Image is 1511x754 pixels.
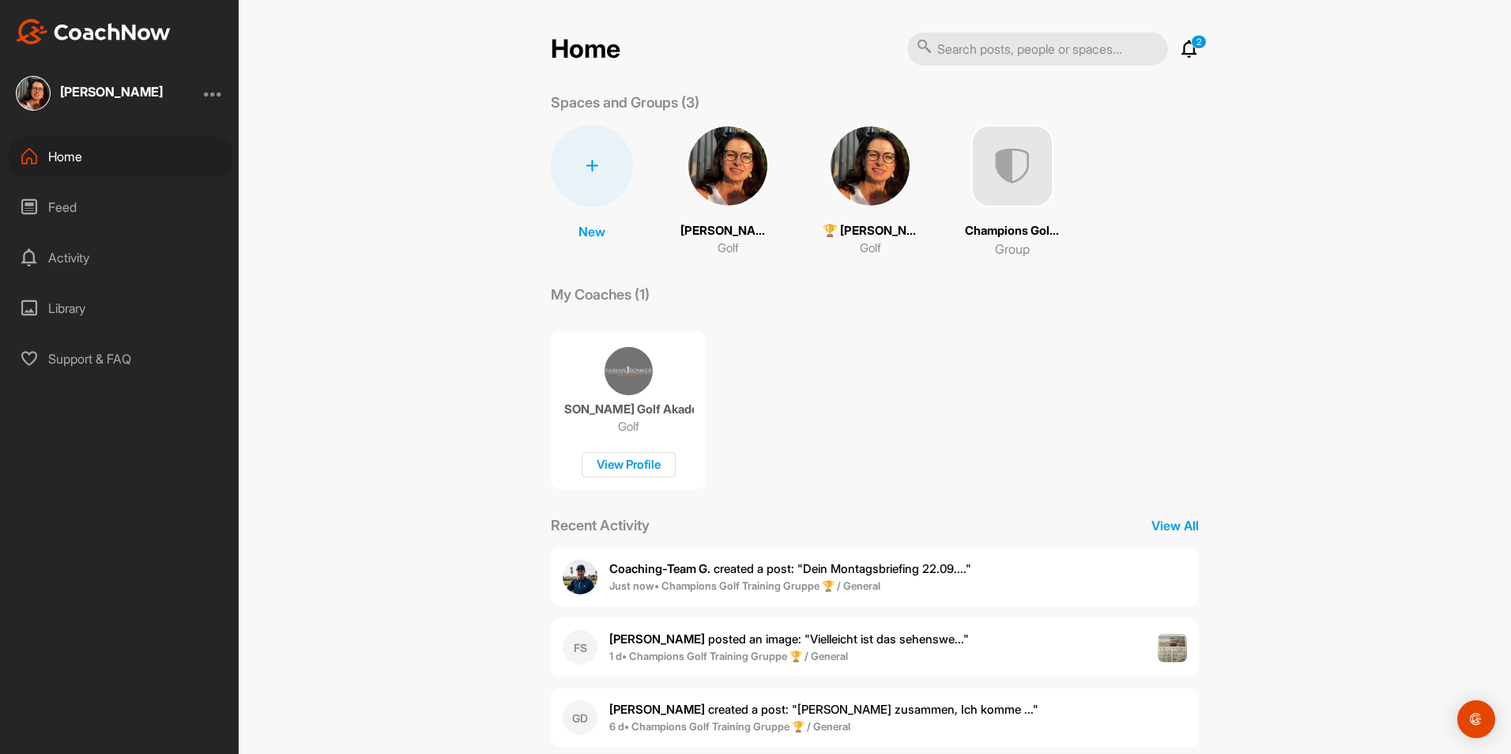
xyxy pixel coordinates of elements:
img: CoachNow [16,19,171,44]
img: post image [1158,633,1188,663]
b: Just now • Champions Golf Training Gruppe 🏆 / General [609,579,880,592]
b: [PERSON_NAME] [609,631,705,647]
a: Champions Golf Training Gruppe 🏆Group [965,125,1060,258]
p: Champions Golf Training Gruppe 🏆 [965,222,1060,240]
div: [PERSON_NAME] [60,85,163,98]
div: Open Intercom Messenger [1457,700,1495,738]
p: Recent Activity [551,515,650,536]
img: square_077d3d82a854dbe29f2ac58e7b4a77b7.jpg [687,125,769,207]
div: Home [9,137,232,176]
div: Activity [9,238,232,277]
p: Spaces and Groups (3) [551,92,699,113]
h2: Home [551,34,620,65]
b: 1 d • Champions Golf Training Gruppe 🏆 / General [609,650,848,662]
div: View Profile [582,452,676,478]
p: Golf [718,239,739,258]
img: square_077d3d82a854dbe29f2ac58e7b4a77b7.jpg [829,125,911,207]
a: 🏆 [PERSON_NAME] (17,9)Golf [823,125,918,258]
span: posted an image : " Vielleicht ist das sehenswe... " [609,631,969,647]
p: Group [995,239,1030,258]
a: [PERSON_NAME]Golf [680,125,775,258]
p: [PERSON_NAME] Golf Akademie [563,402,694,417]
p: 🏆 [PERSON_NAME] (17,9) [823,222,918,240]
p: Golf [860,239,881,258]
div: FS [563,630,597,665]
p: View All [1151,516,1199,535]
div: GD [563,700,597,735]
span: created a post : "Dein Montagsbriefing 22.09...." [609,561,971,576]
b: Coaching-Team G. [609,561,710,576]
div: Support & FAQ [9,339,232,379]
img: user avatar [563,560,597,594]
input: Search posts, people or spaces... [907,32,1168,66]
p: Golf [618,419,639,435]
img: uAAAAAElFTkSuQmCC [971,125,1053,207]
img: coach avatar [605,347,653,395]
b: [PERSON_NAME] [609,702,705,717]
span: created a post : "[PERSON_NAME] zusammen, Ich komme ..." [609,702,1038,717]
p: New [578,222,605,241]
img: square_077d3d82a854dbe29f2ac58e7b4a77b7.jpg [16,76,51,111]
div: Feed [9,187,232,227]
b: 6 d • Champions Golf Training Gruppe 🏆 / General [609,720,850,733]
p: 2 [1191,35,1207,49]
div: Library [9,288,232,328]
p: [PERSON_NAME] [680,222,775,240]
p: My Coaches (1) [551,284,650,305]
